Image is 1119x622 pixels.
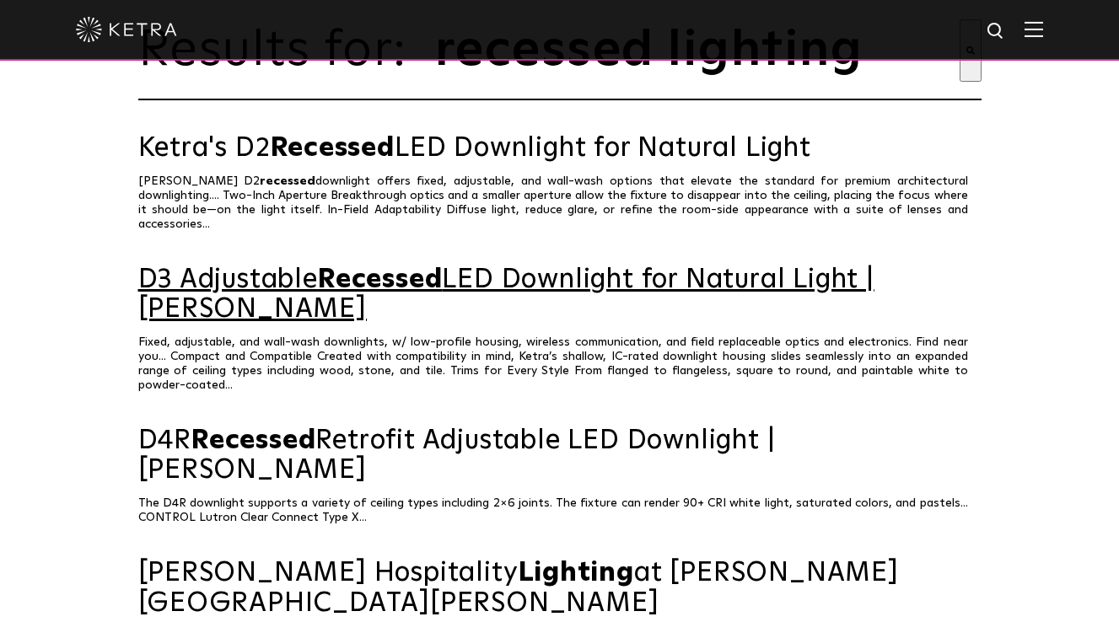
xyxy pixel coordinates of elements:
span: Recessed [318,266,442,293]
img: search icon [986,21,1007,42]
a: D4RRecessedRetrofit Adjustable LED Downlight | [PERSON_NAME] [138,426,982,485]
span: Recessed [271,135,395,162]
a: Ketra's D2RecessedLED Downlight for Natural Light [138,134,982,164]
img: Hamburger%20Nav.svg [1025,21,1043,37]
p: [PERSON_NAME] D2 downlight offers fixed, adjustable, and wall-wash options that elevate the stand... [138,174,982,232]
a: [PERSON_NAME] HospitalityLightingat [PERSON_NAME][GEOGRAPHIC_DATA][PERSON_NAME] [138,559,982,618]
img: ketra-logo-2019-white [76,17,177,42]
span: Recessed [191,427,315,454]
span: Lighting [519,560,634,587]
p: The D4R downlight supports a variety of ceiling types including 2x6 joints. The fixture can rende... [138,496,982,525]
span: recessed [260,175,315,187]
a: D3 AdjustableRecessedLED Downlight for Natural Light | [PERSON_NAME] [138,265,982,324]
p: Fixed, adjustable, and wall-wash downlights, w/ low-profile housing, wireless communication, and ... [138,335,982,393]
